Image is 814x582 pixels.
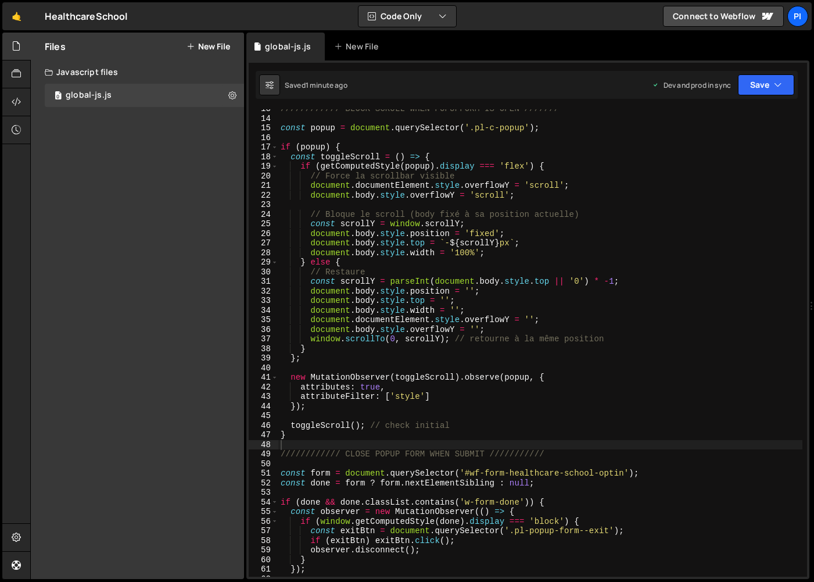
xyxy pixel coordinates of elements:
[249,479,278,488] div: 52
[249,517,278,527] div: 56
[249,325,278,335] div: 36
[249,296,278,306] div: 33
[249,219,278,229] div: 25
[249,277,278,287] div: 31
[249,402,278,412] div: 44
[249,114,278,124] div: 14
[249,344,278,354] div: 38
[249,449,278,459] div: 49
[249,565,278,574] div: 61
[2,2,31,30] a: 🤙
[45,9,128,23] div: HealthcareSchool
[738,74,794,95] button: Save
[66,90,112,101] div: global-js.js
[249,238,278,248] div: 27
[249,172,278,181] div: 20
[249,498,278,508] div: 54
[249,469,278,479] div: 51
[249,267,278,277] div: 30
[249,392,278,402] div: 43
[249,488,278,498] div: 53
[249,536,278,546] div: 58
[249,545,278,555] div: 59
[249,306,278,316] div: 34
[265,41,311,52] div: global-js.js
[249,152,278,162] div: 18
[249,421,278,431] div: 46
[249,459,278,469] div: 50
[249,526,278,536] div: 57
[249,123,278,133] div: 15
[249,142,278,152] div: 17
[249,430,278,440] div: 47
[652,80,731,90] div: Dev and prod in sync
[249,229,278,239] div: 26
[306,80,347,90] div: 1 minute ago
[45,40,66,53] h2: Files
[249,507,278,517] div: 55
[249,162,278,172] div: 19
[55,92,62,101] span: 0
[249,354,278,363] div: 39
[249,200,278,210] div: 23
[249,363,278,373] div: 40
[249,373,278,383] div: 41
[787,6,808,27] a: Pi
[249,287,278,297] div: 32
[249,104,278,114] div: 13
[31,60,244,84] div: Javascript files
[334,41,383,52] div: New File
[358,6,456,27] button: Code Only
[249,315,278,325] div: 35
[249,440,278,450] div: 48
[249,555,278,565] div: 60
[249,248,278,258] div: 28
[187,42,230,51] button: New File
[45,84,244,107] div: 16623/45284.js
[249,334,278,344] div: 37
[249,411,278,421] div: 45
[249,383,278,392] div: 42
[249,191,278,201] div: 22
[249,133,278,143] div: 16
[249,181,278,191] div: 21
[249,258,278,267] div: 29
[285,80,347,90] div: Saved
[663,6,784,27] a: Connect to Webflow
[249,210,278,220] div: 24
